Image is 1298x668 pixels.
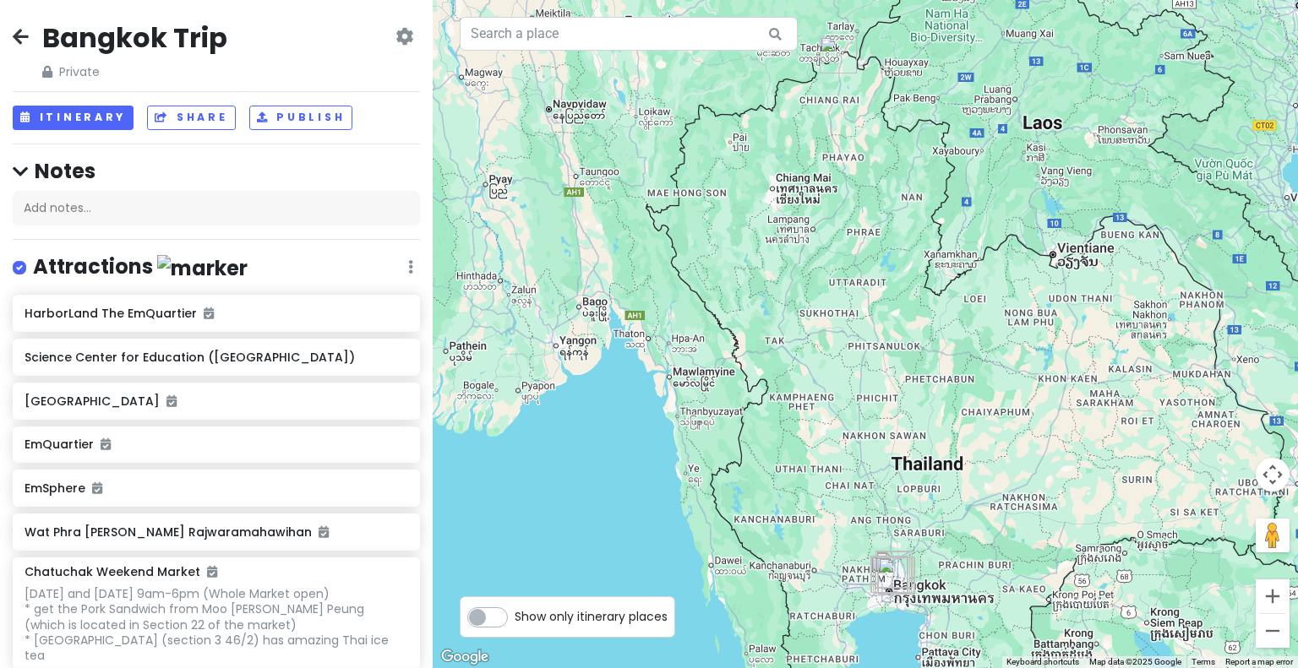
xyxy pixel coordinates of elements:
[873,557,910,594] div: ICONSIAM
[1256,519,1290,552] button: Drag Pegman onto the map to open Street View
[157,255,248,281] img: marker
[25,437,407,452] h6: EmQuartier
[147,106,235,130] button: Share
[1225,657,1293,666] a: Report a map error
[1256,458,1290,491] button: Map camera controls
[25,586,407,663] div: [DATE] and [DATE] 9am-6pm (Whole Market open) * get the Pork Sandwich from Moo [PERSON_NAME] Peun...
[871,556,908,593] div: Wat Phra Chetuphon Wimon Mangkhalaram Rajwaramahawihan
[25,306,407,321] h6: HarborLand The EmQuartier
[1192,657,1215,666] a: Terms (opens in new tab)
[877,557,914,594] div: EmSphere
[319,526,329,538] i: Added to itinerary
[92,482,102,494] i: Added to itinerary
[1006,656,1079,668] button: Keyboard shortcuts
[820,36,857,73] div: Choui Fong Tea Head Office
[13,158,420,184] h4: Notes
[1256,614,1290,648] button: Zoom out
[437,646,493,668] img: Google
[25,481,407,496] h6: EmSphere
[875,551,913,588] div: Children’s Discovery Museum
[204,307,214,319] i: Added to itinerary
[249,106,353,130] button: Publish
[33,253,248,281] h4: Attractions
[101,438,111,450] i: Added to itinerary
[875,551,913,589] div: Chatuchak Weekend Market
[870,556,908,593] div: Wat Arun
[42,20,227,56] h2: Bangkok Trip
[460,17,798,51] input: Search a place
[437,646,493,668] a: Open this area in Google Maps (opens a new window)
[25,524,407,540] h6: Wat Phra [PERSON_NAME] Rajwaramahawihan
[25,350,407,365] h6: Science Center for Education ([GEOGRAPHIC_DATA])
[42,62,227,81] span: Private
[25,394,407,409] h6: [GEOGRAPHIC_DATA]
[13,106,134,130] button: Itinerary
[166,395,177,407] i: Added to itinerary
[25,564,217,579] h6: Chatuchak Weekend Market
[875,557,912,594] div: Sushi Sekiji
[515,607,668,626] span: Show only itinerary places
[13,191,420,226] div: Add notes...
[1089,657,1181,666] span: Map data ©2025 Google
[878,557,915,595] div: Science Center for Education (Planetarium Bangkok)
[207,566,217,578] i: Added to itinerary
[1256,579,1290,613] button: Zoom in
